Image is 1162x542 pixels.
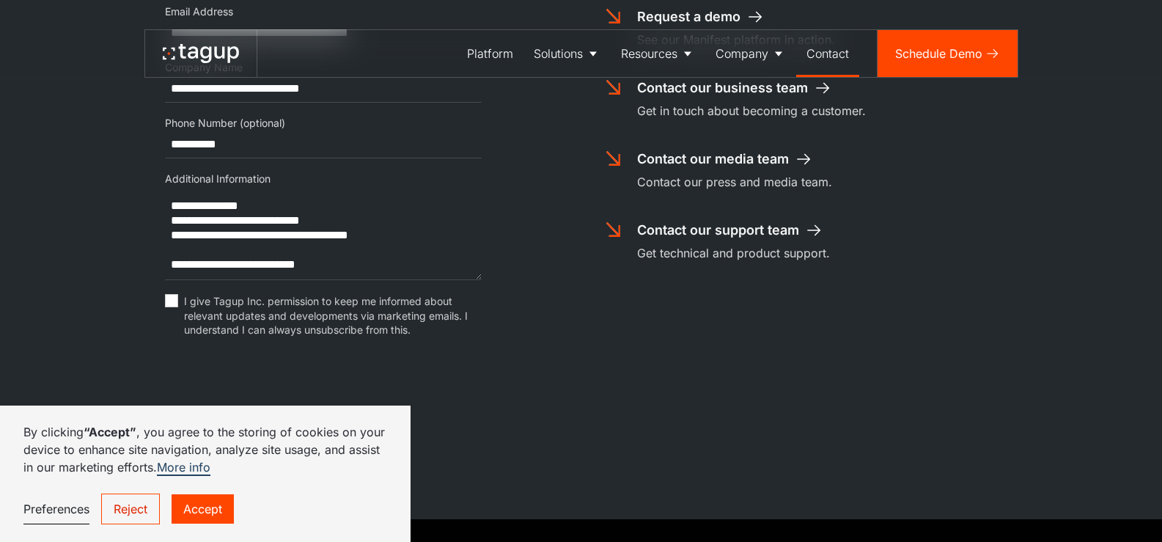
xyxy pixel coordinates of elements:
[637,173,832,191] div: Contact our press and media team.
[895,45,982,62] div: Schedule Demo
[637,221,823,240] a: Contact our support team
[165,172,482,186] div: Additional Information
[796,30,859,77] a: Contact
[157,460,210,476] a: More info
[806,45,849,62] div: Contact
[637,78,832,98] a: Contact our business team
[534,45,583,62] div: Solutions
[165,356,388,414] iframe: reCAPTCHA
[611,30,705,77] a: Resources
[637,78,808,98] div: Contact our business team
[878,30,1018,77] a: Schedule Demo
[637,150,813,169] a: Contact our media team
[172,494,234,524] a: Accept
[637,102,866,120] div: Get in touch about becoming a customer.
[23,423,387,476] p: By clicking , you agree to the storing of cookies on your device to enhance site navigation, anal...
[523,30,611,77] a: Solutions
[84,425,136,439] strong: “Accept”
[716,45,768,62] div: Company
[467,45,513,62] div: Platform
[705,30,796,77] a: Company
[621,45,677,62] div: Resources
[23,494,89,524] a: Preferences
[165,116,482,131] div: Phone Number (optional)
[101,494,160,524] a: Reject
[637,244,830,262] div: Get technical and product support.
[637,221,799,240] div: Contact our support team
[184,294,482,337] span: I give Tagup Inc. permission to keep me informed about relevant updates and developments via mark...
[637,150,789,169] div: Contact our media team
[457,30,523,77] a: Platform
